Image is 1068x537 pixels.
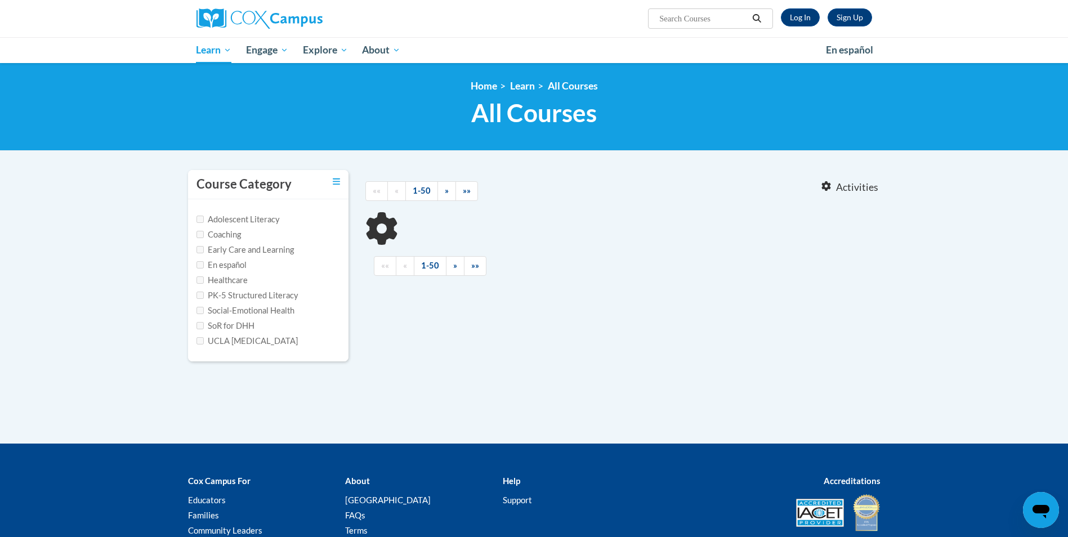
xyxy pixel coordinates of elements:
[355,37,408,63] a: About
[188,476,251,486] b: Cox Campus For
[345,476,370,486] b: About
[471,80,497,92] a: Home
[405,181,438,201] a: 1-50
[189,37,239,63] a: Learn
[345,510,365,520] a: FAQs
[362,43,400,57] span: About
[188,495,226,505] a: Educators
[196,213,280,226] label: Adolescent Literacy
[455,181,478,201] a: End
[196,43,231,57] span: Learn
[828,8,872,26] a: Register
[345,495,431,505] a: [GEOGRAPHIC_DATA]
[196,320,254,332] label: SoR for DHH
[510,80,535,92] a: Learn
[180,37,889,63] div: Main menu
[239,37,296,63] a: Engage
[395,186,399,195] span: «
[463,186,471,195] span: »»
[464,256,486,276] a: End
[196,259,247,271] label: En español
[196,246,204,253] input: Checkbox for Options
[196,216,204,223] input: Checkbox for Options
[471,98,597,128] span: All Courses
[548,80,598,92] a: All Courses
[748,12,765,25] button: Search
[381,261,389,270] span: ««
[188,525,262,535] a: Community Leaders
[373,186,381,195] span: ««
[196,307,204,314] input: Checkbox for Options
[345,525,368,535] a: Terms
[374,256,396,276] a: Begining
[196,292,204,299] input: Checkbox for Options
[196,305,294,317] label: Social-Emotional Health
[453,261,457,270] span: »
[196,335,298,347] label: UCLA [MEDICAL_DATA]
[781,8,820,26] a: Log In
[403,261,407,270] span: «
[196,337,204,344] input: Checkbox for Options
[503,495,532,505] a: Support
[471,261,479,270] span: »»
[196,176,292,193] h3: Course Category
[836,181,878,194] span: Activities
[196,231,204,238] input: Checkbox for Options
[852,493,881,532] img: IDA® Accredited
[824,476,881,486] b: Accreditations
[196,244,294,256] label: Early Care and Learning
[396,256,414,276] a: Previous
[826,44,873,56] span: En español
[333,176,340,188] a: Toggle collapse
[414,256,446,276] a: 1-50
[445,186,449,195] span: »
[365,181,388,201] a: Begining
[503,476,520,486] b: Help
[196,274,248,287] label: Healthcare
[296,37,355,63] a: Explore
[387,181,406,201] a: Previous
[196,289,298,302] label: PK-5 Structured Literacy
[188,510,219,520] a: Families
[658,12,748,25] input: Search Courses
[303,43,348,57] span: Explore
[796,499,844,527] img: Accredited IACET® Provider
[196,8,323,29] img: Cox Campus
[196,322,204,329] input: Checkbox for Options
[819,38,881,62] a: En español
[1023,492,1059,528] iframe: Button to launch messaging window
[196,276,204,284] input: Checkbox for Options
[446,256,464,276] a: Next
[196,229,241,241] label: Coaching
[196,261,204,268] input: Checkbox for Options
[196,8,410,29] a: Cox Campus
[246,43,288,57] span: Engage
[437,181,456,201] a: Next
